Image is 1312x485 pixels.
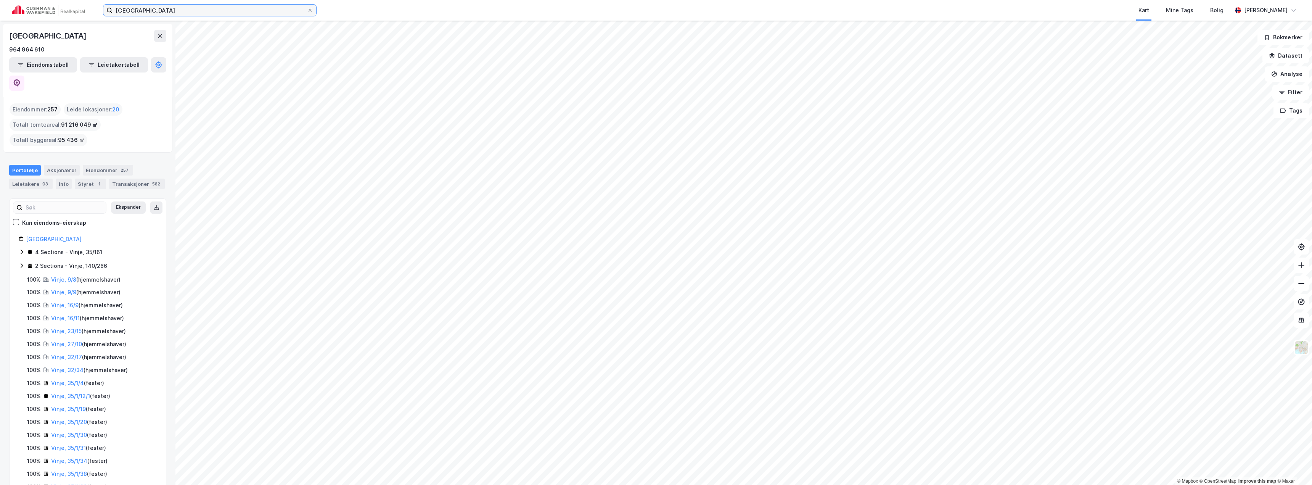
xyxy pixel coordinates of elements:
[1257,30,1309,45] button: Bokmerker
[51,340,126,349] div: ( hjemmelshaver )
[51,406,86,412] a: Vinje, 35/1/19
[1138,6,1149,15] div: Kart
[26,236,82,242] a: [GEOGRAPHIC_DATA]
[51,301,123,310] div: ( hjemmelshaver )
[1177,479,1198,484] a: Mapbox
[51,392,110,401] div: ( fester )
[44,165,80,176] div: Aksjonærer
[51,366,128,375] div: ( hjemmelshaver )
[27,288,41,297] div: 100%
[10,119,101,131] div: Totalt tomteareal :
[51,276,76,283] a: Vinje, 9/8
[151,180,162,188] div: 582
[83,165,133,176] div: Eiendommer
[51,393,90,399] a: Vinje, 35/1/12/1
[12,5,85,16] img: cushman-wakefield-realkapital-logo.202ea83816669bd177139c58696a8fa1.svg
[27,275,41,284] div: 100%
[51,404,106,414] div: ( fester )
[27,353,41,362] div: 100%
[27,430,41,440] div: 100%
[51,302,79,308] a: Vinje, 16/9
[51,417,107,427] div: ( fester )
[35,261,107,271] div: 2 Sections - Vinje, 140/266
[51,314,124,323] div: ( hjemmelshaver )
[51,430,107,440] div: ( fester )
[1272,85,1309,100] button: Filter
[27,340,41,349] div: 100%
[51,443,106,453] div: ( fester )
[113,5,307,16] input: Søk på adresse, matrikkel, gårdeiere, leietakere eller personer
[61,120,98,129] span: 91 216 049 ㎡
[51,419,87,425] a: Vinje, 35/1/20
[27,327,41,336] div: 100%
[51,354,82,360] a: Vinje, 32/17
[41,180,50,188] div: 93
[27,469,41,479] div: 100%
[51,327,126,336] div: ( hjemmelshaver )
[27,301,41,310] div: 100%
[1273,103,1309,118] button: Tags
[51,456,108,466] div: ( fester )
[1262,48,1309,63] button: Datasett
[22,218,86,227] div: Kun eiendoms-eierskap
[1166,6,1193,15] div: Mine Tags
[9,57,77,73] button: Eiendomstabell
[9,30,88,42] div: [GEOGRAPHIC_DATA]
[10,103,61,116] div: Eiendommer :
[1244,6,1288,15] div: [PERSON_NAME]
[23,202,106,213] input: Søk
[9,45,45,54] div: 964 964 610
[27,314,41,323] div: 100%
[64,103,122,116] div: Leide lokasjoner :
[1265,66,1309,82] button: Analyse
[95,180,103,188] div: 1
[27,366,41,375] div: 100%
[27,404,41,414] div: 100%
[27,417,41,427] div: 100%
[111,201,146,214] button: Ekspander
[51,328,82,334] a: Vinje, 23/15
[27,379,41,388] div: 100%
[58,135,84,145] span: 95 436 ㎡
[27,456,41,466] div: 100%
[56,179,72,189] div: Info
[112,105,119,114] span: 20
[51,432,87,438] a: Vinje, 35/1/30
[1274,448,1312,485] div: Kontrollprogram for chat
[47,105,58,114] span: 257
[1199,479,1236,484] a: OpenStreetMap
[35,248,102,257] div: 4 Sections - Vinje, 35/161
[51,353,126,362] div: ( hjemmelshaver )
[51,469,107,479] div: ( fester )
[51,275,121,284] div: ( hjemmelshaver )
[75,179,106,189] div: Styret
[27,392,41,401] div: 100%
[51,367,84,373] a: Vinje, 32/34
[51,289,76,295] a: Vinje, 9/9
[51,470,87,477] a: Vinje, 35/1/38
[1294,340,1309,355] img: Z
[1274,448,1312,485] iframe: Chat Widget
[51,380,84,386] a: Vinje, 35/1/4
[119,166,130,174] div: 257
[80,57,148,73] button: Leietakertabell
[9,165,41,176] div: Portefølje
[51,315,80,321] a: Vinje, 16/11
[9,179,53,189] div: Leietakere
[51,458,87,464] a: Vinje, 35/1/34
[51,379,104,388] div: ( fester )
[51,288,121,297] div: ( hjemmelshaver )
[109,179,165,189] div: Transaksjoner
[10,134,87,146] div: Totalt byggareal :
[51,445,86,451] a: Vinje, 35/1/31
[1238,479,1276,484] a: Improve this map
[27,443,41,453] div: 100%
[1210,6,1224,15] div: Bolig
[51,341,82,347] a: Vinje, 27/10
